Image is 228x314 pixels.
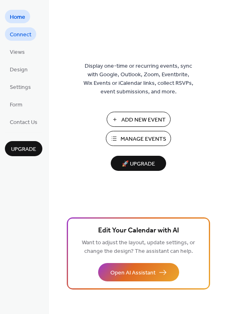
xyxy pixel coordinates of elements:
a: Design [5,62,33,76]
span: Views [10,48,25,57]
span: Add New Event [121,116,166,124]
span: Upgrade [11,145,36,154]
button: Upgrade [5,141,42,156]
span: Edit Your Calendar with AI [98,225,179,237]
span: Design [10,66,28,74]
button: Open AI Assistant [98,263,179,281]
span: Settings [10,83,31,92]
button: Manage Events [106,131,171,146]
span: Connect [10,31,31,39]
span: Form [10,101,22,109]
button: Add New Event [107,112,171,127]
a: Views [5,45,30,58]
a: Contact Us [5,115,42,128]
span: Home [10,13,25,22]
span: Contact Us [10,118,37,127]
span: Open AI Assistant [110,269,156,277]
span: Display one-time or recurring events, sync with Google, Outlook, Zoom, Eventbrite, Wix Events or ... [83,62,193,96]
span: Manage Events [121,135,166,144]
a: Home [5,10,30,23]
span: 🚀 Upgrade [116,159,161,170]
a: Settings [5,80,36,93]
span: Want to adjust the layout, update settings, or change the design? The assistant can help. [82,237,195,257]
button: 🚀 Upgrade [111,156,166,171]
a: Connect [5,27,36,41]
a: Form [5,97,27,111]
